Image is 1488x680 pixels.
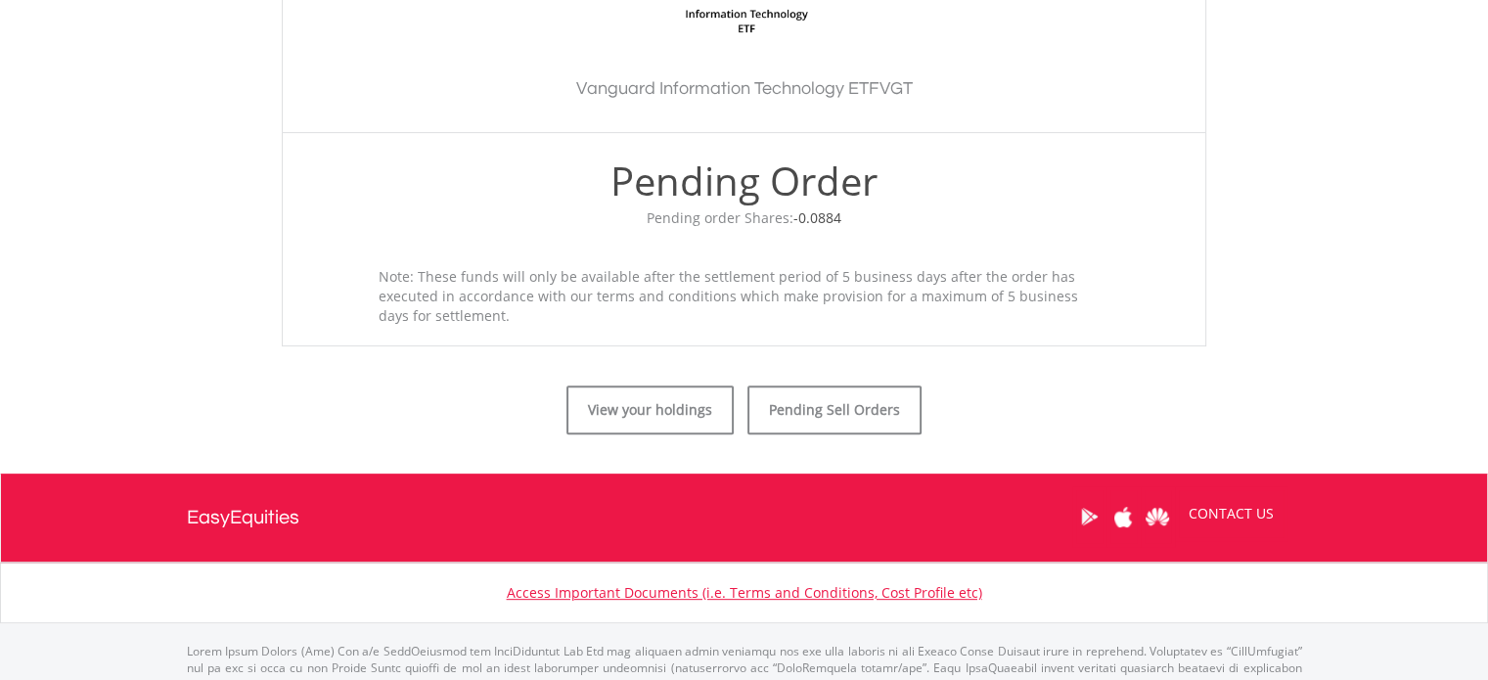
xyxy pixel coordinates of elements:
[1106,486,1141,547] a: Apple
[647,208,841,227] span: Pending order Shares:
[302,75,1186,103] h3: Vanguard Information Technology ETF
[507,583,982,602] a: Access Important Documents (i.e. Terms and Conditions, Cost Profile etc)
[879,79,913,98] span: VGT
[364,267,1125,326] div: Note: These funds will only be available after the settlement period of 5 business days after the...
[793,208,841,227] span: -0.0884
[1175,486,1287,541] a: CONTACT US
[747,385,922,434] a: Pending Sell Orders
[302,153,1186,208] div: Pending Order
[187,474,299,562] a: EasyEquities
[1141,486,1175,547] a: Huawei
[1072,486,1106,547] a: Google Play
[566,385,734,434] a: View your holdings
